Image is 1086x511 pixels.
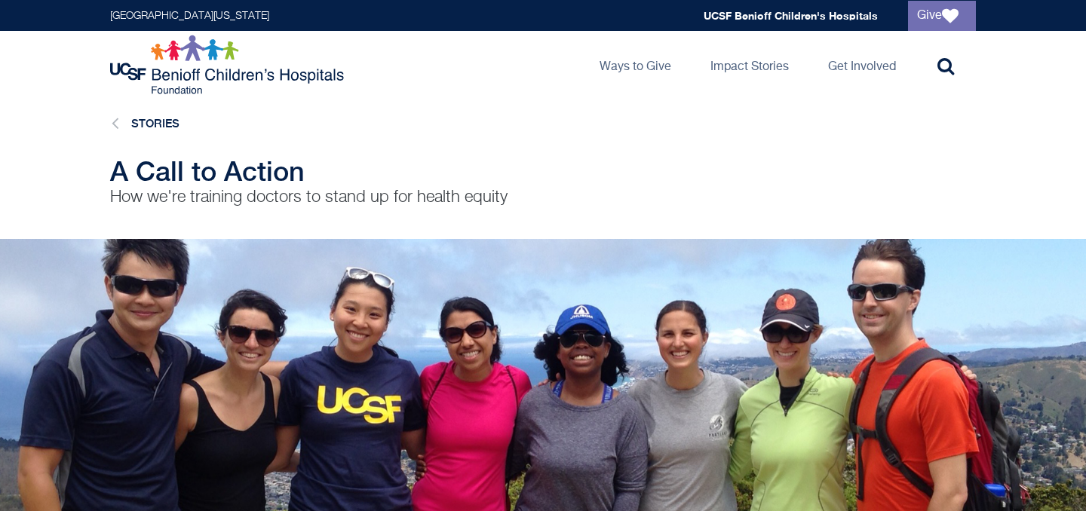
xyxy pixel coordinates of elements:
p: How we're training doctors to stand up for health equity [110,186,691,209]
img: Logo for UCSF Benioff Children's Hospitals Foundation [110,35,348,95]
a: [GEOGRAPHIC_DATA][US_STATE] [110,11,269,21]
a: UCSF Benioff Children's Hospitals [704,9,878,22]
a: Impact Stories [698,31,801,99]
a: Get Involved [816,31,908,99]
a: Give [908,1,976,31]
span: A Call to Action [110,155,305,187]
a: Stories [131,117,179,130]
a: Ways to Give [587,31,683,99]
